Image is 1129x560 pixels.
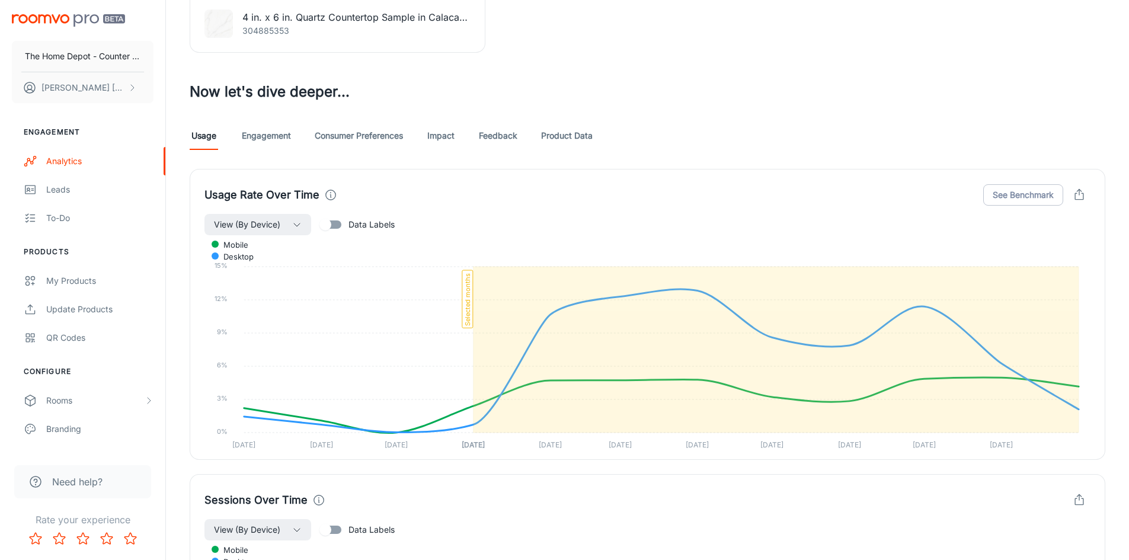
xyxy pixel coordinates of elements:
[46,274,153,287] div: My Products
[983,184,1063,206] button: See Benchmark
[47,527,71,551] button: Rate 2 star
[204,519,311,540] button: View (By Device)
[52,475,103,489] span: Need help?
[46,331,153,344] div: QR Codes
[214,523,280,537] span: View (By Device)
[214,217,280,232] span: View (By Device)
[71,527,95,551] button: Rate 3 star
[215,545,248,555] span: mobile
[217,361,228,369] tspan: 6%
[9,513,156,527] p: Rate your experience
[204,187,319,203] h4: Usage Rate Over Time
[215,295,228,303] tspan: 12%
[315,121,403,150] a: Consumer Preferences
[215,261,228,270] tspan: 15%
[204,492,308,508] h4: Sessions Over Time
[686,440,709,449] tspan: [DATE]
[462,440,485,449] tspan: [DATE]
[190,121,218,150] a: Usage
[46,212,153,225] div: To-do
[46,451,153,464] div: Texts
[204,214,311,235] button: View (By Device)
[427,121,455,150] a: Impact
[215,239,248,250] span: mobile
[541,121,593,150] a: Product Data
[242,24,471,37] p: 304885353
[310,440,333,449] tspan: [DATE]
[24,527,47,551] button: Rate 1 star
[217,427,228,436] tspan: 0%
[46,155,153,168] div: Analytics
[385,440,408,449] tspan: [DATE]
[913,440,936,449] tspan: [DATE]
[12,41,153,72] button: The Home Depot - Counter tops
[41,81,125,94] p: [PERSON_NAME] [PERSON_NAME]
[479,121,517,150] a: Feedback
[46,394,144,407] div: Rooms
[119,527,142,551] button: Rate 5 star
[95,527,119,551] button: Rate 4 star
[838,440,861,449] tspan: [DATE]
[204,9,233,38] img: 4 in. x 6 in. Quartz Countertop Sample in Calacatta Gold
[348,523,395,536] span: Data Labels
[539,440,562,449] tspan: [DATE]
[25,50,140,63] p: The Home Depot - Counter tops
[609,440,632,449] tspan: [DATE]
[215,251,254,262] span: desktop
[190,81,1105,103] h3: Now let's dive deeper...
[46,303,153,316] div: Update Products
[217,394,228,402] tspan: 3%
[242,10,471,24] p: 4 in. x 6 in. Quartz Countertop Sample in Calacatta Gold
[46,183,153,196] div: Leads
[12,14,125,27] img: Roomvo PRO Beta
[46,423,153,436] div: Branding
[217,328,228,336] tspan: 9%
[242,121,291,150] a: Engagement
[760,440,783,449] tspan: [DATE]
[348,218,395,231] span: Data Labels
[990,440,1013,449] tspan: [DATE]
[12,72,153,103] button: [PERSON_NAME] [PERSON_NAME]
[232,440,255,449] tspan: [DATE]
